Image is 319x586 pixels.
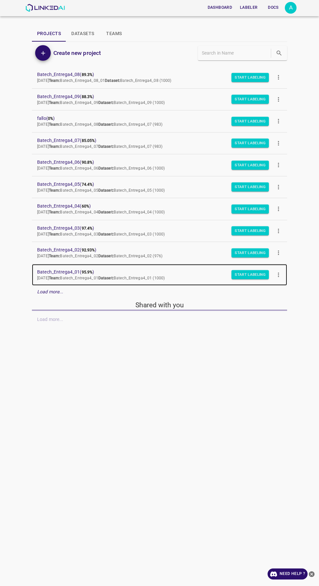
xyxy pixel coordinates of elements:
b: Team: [49,100,60,105]
b: Dataset: [98,188,114,193]
button: Start Labeling [231,226,269,236]
button: Docs [263,2,284,13]
a: Labeler [236,1,261,14]
button: more [271,180,286,194]
b: Team: [49,166,60,171]
button: Teams [99,26,129,42]
a: Batech_Entrega4_01(95.9%)[DATE]Team:Batech_Entrega4_01Dataset:Batech_Entrega4_01 (1000) [32,264,287,286]
b: Team: [49,78,60,83]
button: Start Labeling [231,270,269,279]
button: Datasets [66,26,99,42]
button: more [271,158,286,172]
a: Batech_Entrega4_03(97.4%)[DATE]Team:Batech_Entrega4_03Dataset:Batech_Entrega4_03 (1000) [32,220,287,242]
button: Start Labeling [231,73,269,82]
h6: Create new project [53,48,101,57]
b: Team: [49,210,60,214]
button: more [271,246,286,260]
button: Dashboard [205,2,235,13]
button: more [271,202,286,216]
b: 89.3% [82,72,93,77]
span: Batech_Entrega4_07 ( ) [37,137,271,144]
span: fallo ( ) [37,115,271,122]
b: Dataset: [105,78,120,83]
button: Start Labeling [231,95,269,104]
b: Dataset: [98,166,114,171]
a: Create new project [51,48,101,57]
button: close-help [308,568,316,580]
span: [DATE] Batech_Entrega4_01 Batech_Entrega4_01 (1000) [37,276,165,280]
b: Team: [49,276,60,280]
button: Start Labeling [231,183,269,192]
b: Team: [49,254,60,258]
button: more [271,92,286,107]
span: [DATE] Batech_Entrega4_02 Batech_Entrega4_02 (976) [37,254,162,258]
b: Team: [49,144,60,149]
button: Add [35,45,51,61]
b: 60% [82,204,89,209]
b: Team: [49,122,60,127]
span: Batech_Entrega4_02 ( ) [37,247,271,253]
button: more [271,267,286,282]
span: Batech_Entrega4_03 ( ) [37,225,271,232]
span: [DATE] Batech_Entrega4_07 Batech_Entrega4_07 (983) [37,144,162,149]
span: Batech_Entrega4_01 ( ) [37,269,271,275]
button: Start Labeling [231,160,269,170]
b: Dataset: [98,144,114,149]
span: [DATE] Batech_Entrega4_03 Batech_Entrega4_03 (1000) [37,232,165,236]
button: Open settings [285,2,297,14]
span: [DATE] Batech_Entrega4_05 Batech_Entrega4_05 (1000) [37,188,165,193]
button: Start Labeling [231,117,269,126]
b: Dataset: [98,100,114,105]
a: Batech_Entrega4_06(90.8%)[DATE]Team:Batech_Entrega4_06Dataset:Batech_Entrega4_06 (1000) [32,154,287,176]
div: A [285,2,297,14]
a: Batech_Entrega4_05(74.4%)[DATE]Team:Batech_Entrega4_05Dataset:Batech_Entrega4_05 (1000) [32,176,287,198]
a: fallo(0%)[DATE]Team:Batech_Entrega4_08Dataset:Batech_Entrega4_07 (983) [32,110,287,132]
b: 88.3% [82,95,93,99]
b: Team: [49,188,60,193]
img: LinkedAI [25,4,65,12]
button: more [271,223,286,238]
div: Load more... [32,286,287,298]
b: Team: [49,232,60,236]
b: 90.8% [82,160,93,165]
span: Batech_Entrega4_06 ( ) [37,159,271,166]
span: [DATE] Batech_Entrega4_04 Batech_Entrega4_04 (1000) [37,210,165,214]
b: 85.05% [82,138,95,143]
button: more [271,70,286,85]
em: Load more... [37,289,63,294]
b: 74.4% [82,182,93,187]
button: Labeler [237,2,260,13]
button: Start Labeling [231,139,269,148]
a: Batech_Entrega4_04(60%)[DATE]Team:Batech_Entrega4_04Dataset:Batech_Entrega4_04 (1000) [32,198,287,220]
span: [DATE] Batech_Entrega4_08_01 Batech_Entrega4_08 (1000) [37,78,172,83]
a: Batech_Entrega4_07(85.05%)[DATE]Team:Batech_Entrega4_07Dataset:Batech_Entrega4_07 (983) [32,133,287,154]
b: Dataset: [98,210,114,214]
button: more [271,114,286,129]
span: Batech_Entrega4_08 ( ) [37,71,271,78]
span: Batech_Entrega4_09 ( ) [37,93,271,100]
a: Need Help ? [268,568,308,580]
b: Dataset: [98,254,114,258]
button: Projects [32,26,66,42]
button: Start Labeling [231,248,269,257]
button: search [272,46,286,60]
a: Batech_Entrega4_09(88.3%)[DATE]Team:Batech_Entrega4_09Dataset:Batech_Entrega4_09 (1000) [32,89,287,110]
a: Docs [261,1,285,14]
span: [DATE] Batech_Entrega4_06 Batech_Entrega4_06 (1000) [37,166,165,171]
b: 97.4% [82,226,93,231]
button: more [271,136,286,150]
button: Start Labeling [231,204,269,213]
h5: Shared with you [32,300,287,310]
input: Search in Name [202,48,270,58]
b: Dataset: [98,232,114,236]
b: 95.9% [82,270,93,274]
b: Dataset: [98,276,114,280]
a: Batech_Entrega4_02(92.93%)[DATE]Team:Batech_Entrega4_02Dataset:Batech_Entrega4_02 (976) [32,242,287,264]
a: Dashboard [204,1,236,14]
a: Batech_Entrega4_08(89.3%)[DATE]Team:Batech_Entrega4_08_01Dataset:Batech_Entrega4_08 (1000) [32,67,287,88]
b: Dataset: [98,122,114,127]
span: [DATE] Batech_Entrega4_09 Batech_Entrega4_09 (1000) [37,100,165,105]
b: 0% [48,116,53,121]
span: Batech_Entrega4_05 ( ) [37,181,271,188]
